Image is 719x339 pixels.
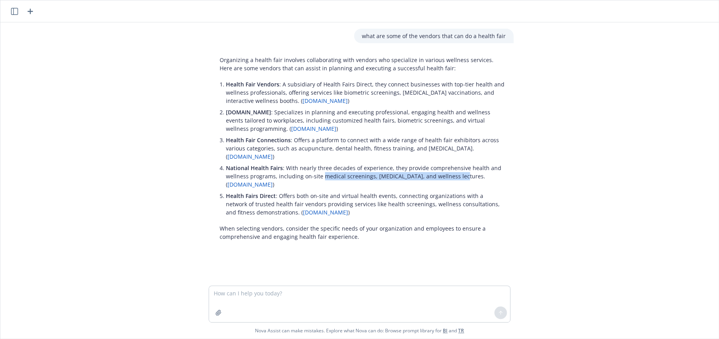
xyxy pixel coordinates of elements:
[362,32,506,40] p: what are some of the vendors that can do a health fair
[303,209,348,216] a: [DOMAIN_NAME]
[226,108,271,116] span: [DOMAIN_NAME]
[226,80,506,105] p: : A subsidiary of Health Fairs Direct, they connect businesses with top-tier health and wellness ...
[226,164,283,172] span: National Health Fairs
[443,327,448,334] a: BI
[226,136,291,144] span: Health Fair Connections
[226,164,506,189] p: : With nearly three decades of experience, they provide comprehensive health and wellness program...
[291,125,336,132] a: [DOMAIN_NAME]
[220,56,506,72] p: Organizing a health fair involves collaborating with vendors who specialize in various wellness s...
[220,224,506,241] p: When selecting vendors, consider the specific needs of your organization and employees to ensure ...
[226,108,506,133] p: : Specializes in planning and executing professional, engaging health and wellness events tailore...
[226,192,506,216] p: : Offers both on-site and virtual health events, connecting organizations with a network of trust...
[227,153,273,160] a: [DOMAIN_NAME]
[226,192,276,200] span: Health Fairs Direct
[226,81,279,88] span: Health Fair Vendors
[458,327,464,334] a: TR
[227,181,273,188] a: [DOMAIN_NAME]
[303,97,348,104] a: [DOMAIN_NAME]
[226,136,506,161] p: : Offers a platform to connect with a wide range of health fair exhibitors across various categor...
[255,323,464,339] span: Nova Assist can make mistakes. Explore what Nova can do: Browse prompt library for and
